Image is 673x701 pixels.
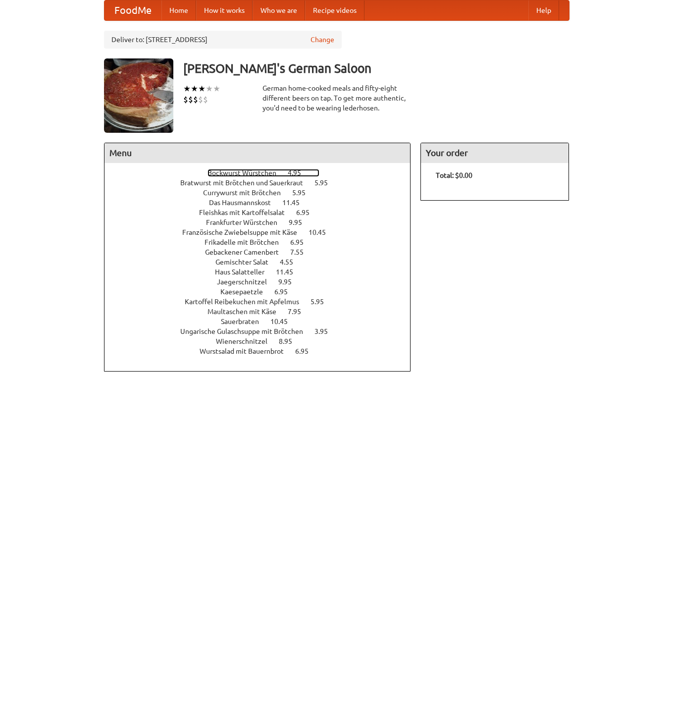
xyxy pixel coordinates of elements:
div: German home-cooked meals and fifty-eight different beers on tap. To get more authentic, you'd nee... [262,83,411,113]
span: Kaesepaetzle [220,288,273,296]
a: Jaegerschnitzel 9.95 [217,278,310,286]
span: Bockwurst Würstchen [207,169,286,177]
span: Fleishkas mit Kartoffelsalat [199,209,295,216]
span: Das Hausmannskost [209,199,281,207]
span: 11.45 [282,199,310,207]
span: 6.95 [290,238,313,246]
a: Sauerbraten 10.45 [221,318,306,325]
span: 6.95 [295,347,318,355]
a: FoodMe [104,0,161,20]
a: Kaesepaetzle 6.95 [220,288,306,296]
span: Ungarische Gulaschsuppe mit Brötchen [180,327,313,335]
a: How it works [196,0,253,20]
a: Gebackener Camenbert 7.55 [205,248,322,256]
a: Wienerschnitzel 8.95 [216,337,311,345]
span: 10.45 [309,228,336,236]
span: 6.95 [296,209,319,216]
a: Help [528,0,559,20]
span: Bratwurst mit Brötchen und Sauerkraut [180,179,313,187]
a: Maultaschen mit Käse 7.95 [207,308,319,316]
span: Sauerbraten [221,318,269,325]
li: $ [193,94,198,105]
span: Maultaschen mit Käse [207,308,286,316]
a: Haus Salatteller 11.45 [215,268,311,276]
li: $ [188,94,193,105]
span: Frankfurter Würstchen [206,218,287,226]
span: Jaegerschnitzel [217,278,277,286]
span: 7.95 [288,308,311,316]
a: Bratwurst mit Brötchen und Sauerkraut 5.95 [180,179,346,187]
span: 4.55 [280,258,303,266]
span: Haus Salatteller [215,268,274,276]
a: Change [311,35,334,45]
span: Wienerschnitzel [216,337,277,345]
a: Frankfurter Würstchen 9.95 [206,218,320,226]
img: angular.jpg [104,58,173,133]
li: ★ [191,83,198,94]
a: Das Hausmannskost 11.45 [209,199,318,207]
a: Currywurst mit Brötchen 5.95 [203,189,324,197]
span: 5.95 [314,179,338,187]
h4: Menu [104,143,411,163]
span: Currywurst mit Brötchen [203,189,291,197]
li: ★ [183,83,191,94]
span: Wurstsalad mit Bauernbrot [200,347,294,355]
span: 4.95 [288,169,311,177]
a: Ungarische Gulaschsuppe mit Brötchen 3.95 [180,327,346,335]
span: Gebackener Camenbert [205,248,289,256]
span: 9.95 [289,218,312,226]
span: 11.45 [276,268,303,276]
span: Gemischter Salat [215,258,278,266]
li: $ [183,94,188,105]
span: Französische Zwiebelsuppe mit Käse [182,228,307,236]
h4: Your order [421,143,569,163]
li: $ [198,94,203,105]
a: Kartoffel Reibekuchen mit Apfelmus 5.95 [185,298,342,306]
a: Fleishkas mit Kartoffelsalat 6.95 [199,209,328,216]
span: 5.95 [311,298,334,306]
li: ★ [198,83,206,94]
h3: [PERSON_NAME]'s German Saloon [183,58,569,78]
li: ★ [213,83,220,94]
span: Kartoffel Reibekuchen mit Apfelmus [185,298,309,306]
a: Frikadelle mit Brötchen 6.95 [205,238,322,246]
a: Gemischter Salat 4.55 [215,258,311,266]
a: Home [161,0,196,20]
span: 5.95 [292,189,315,197]
li: ★ [206,83,213,94]
span: 9.95 [278,278,302,286]
b: Total: $0.00 [436,171,472,179]
a: Who we are [253,0,305,20]
a: Bockwurst Würstchen 4.95 [207,169,319,177]
span: 8.95 [279,337,302,345]
span: 10.45 [270,318,298,325]
span: 7.55 [290,248,313,256]
a: Französische Zwiebelsuppe mit Käse 10.45 [182,228,344,236]
a: Wurstsalad mit Bauernbrot 6.95 [200,347,327,355]
a: Recipe videos [305,0,364,20]
li: $ [203,94,208,105]
div: Deliver to: [STREET_ADDRESS] [104,31,342,49]
span: 3.95 [314,327,338,335]
span: Frikadelle mit Brötchen [205,238,289,246]
span: 6.95 [274,288,298,296]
